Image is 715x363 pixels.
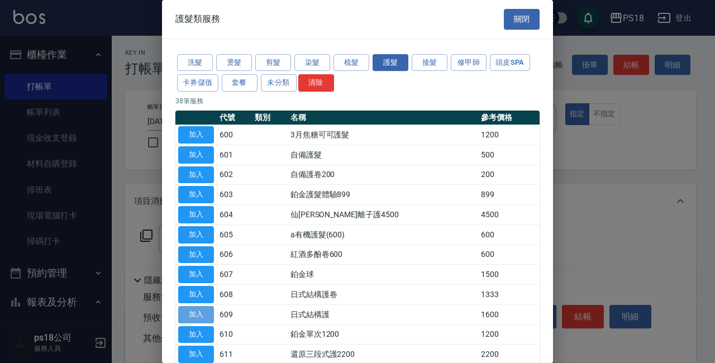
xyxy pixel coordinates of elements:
td: 602 [217,165,252,185]
td: 1333 [478,285,540,305]
td: 608 [217,285,252,305]
td: 紅酒多酚卷600 [288,245,478,265]
td: 609 [217,304,252,324]
td: 鉑金護髮體驗899 [288,185,478,205]
button: 染髮 [294,54,330,71]
td: 日式結構護卷 [288,285,478,305]
td: 3月焦糖可可護髮 [288,125,478,145]
button: 接髮 [412,54,447,71]
button: 套餐 [222,74,258,92]
button: 清除 [298,74,334,92]
button: 加入 [178,306,214,323]
button: 護髮 [373,54,408,71]
button: 加入 [178,326,214,343]
span: 護髮類服務 [175,13,220,25]
td: 自備護卷200 [288,165,478,185]
th: 類別 [252,111,287,125]
button: 修甲師 [451,54,487,71]
td: 1500 [478,265,540,285]
th: 名稱 [288,111,478,125]
button: 洗髮 [177,54,213,71]
td: 日式結構護 [288,304,478,324]
td: 899 [478,185,540,205]
td: 200 [478,165,540,185]
td: 600 [217,125,252,145]
button: 卡券儲值 [177,74,218,92]
button: 加入 [178,186,214,203]
td: 600 [478,245,540,265]
button: 梳髮 [333,54,369,71]
td: 鉑金單次1200 [288,324,478,345]
p: 38 筆服務 [175,96,540,106]
td: 500 [478,145,540,165]
button: 未分類 [261,74,297,92]
th: 參考價格 [478,111,540,125]
td: 606 [217,245,252,265]
button: 加入 [178,206,214,223]
td: 4500 [478,205,540,225]
td: 自備護髮 [288,145,478,165]
td: 仙[PERSON_NAME]離子護4500 [288,205,478,225]
button: 加入 [178,166,214,184]
button: 加入 [178,146,214,164]
td: 1200 [478,324,540,345]
button: 頭皮SPA [490,54,530,71]
td: 607 [217,265,252,285]
button: 加入 [178,286,214,303]
button: 加入 [178,346,214,363]
td: 604 [217,205,252,225]
td: a有機護髮(600) [288,225,478,245]
td: 1200 [478,125,540,145]
button: 加入 [178,226,214,243]
td: 1600 [478,304,540,324]
td: 601 [217,145,252,165]
button: 加入 [178,126,214,144]
td: 605 [217,225,252,245]
td: 鉑金球 [288,265,478,285]
button: 加入 [178,266,214,283]
td: 603 [217,185,252,205]
button: 加入 [178,246,214,264]
button: 剪髮 [255,54,291,71]
button: 關閉 [504,9,540,30]
td: 600 [478,225,540,245]
button: 燙髮 [216,54,252,71]
th: 代號 [217,111,252,125]
td: 610 [217,324,252,345]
